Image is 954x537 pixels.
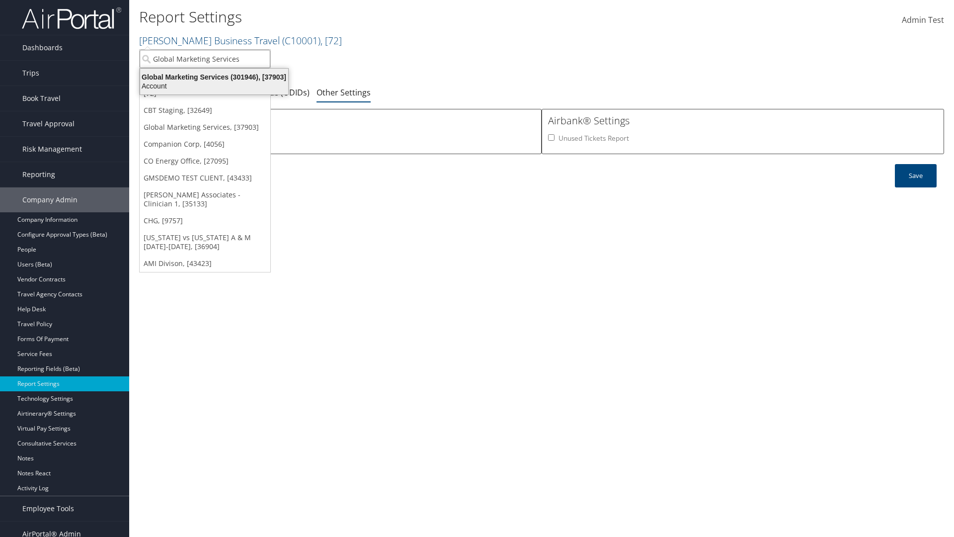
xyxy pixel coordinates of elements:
[902,14,944,25] span: Admin Test
[22,496,74,521] span: Employee Tools
[548,114,938,128] h3: Airbank® Settings
[139,6,676,27] h1: Report Settings
[139,34,342,47] a: [PERSON_NAME] Business Travel
[140,153,270,170] a: CO Energy Office, [27095]
[22,111,75,136] span: Travel Approval
[140,212,270,229] a: CHG, [9757]
[22,137,82,162] span: Risk Management
[140,102,270,119] a: CBT Staging, [32649]
[22,86,61,111] span: Book Travel
[320,34,342,47] span: , [ 72 ]
[22,162,55,187] span: Reporting
[134,73,294,82] div: Global Marketing Services (301946), [37903]
[140,136,270,153] a: Companion Corp, [4056]
[140,186,270,212] a: [PERSON_NAME] Associates - Clinician 1, [35133]
[902,5,944,36] a: Admin Test
[140,255,270,272] a: AMI Divison, [43423]
[282,34,320,47] span: ( C10001 )
[134,82,294,90] div: Account
[146,114,535,128] h3: Savings Tracker Settings
[317,87,371,98] a: Other Settings
[140,50,270,68] input: Search Accounts
[558,133,629,143] label: Unused Tickets Report
[140,170,270,186] a: GMSDEMO TEST CLIENT, [43433]
[895,164,937,187] button: Save
[22,35,63,60] span: Dashboards
[22,6,121,30] img: airportal-logo.png
[140,119,270,136] a: Global Marketing Services, [37903]
[22,187,78,212] span: Company Admin
[140,229,270,255] a: [US_STATE] vs [US_STATE] A & M [DATE]-[DATE], [36904]
[22,61,39,86] span: Trips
